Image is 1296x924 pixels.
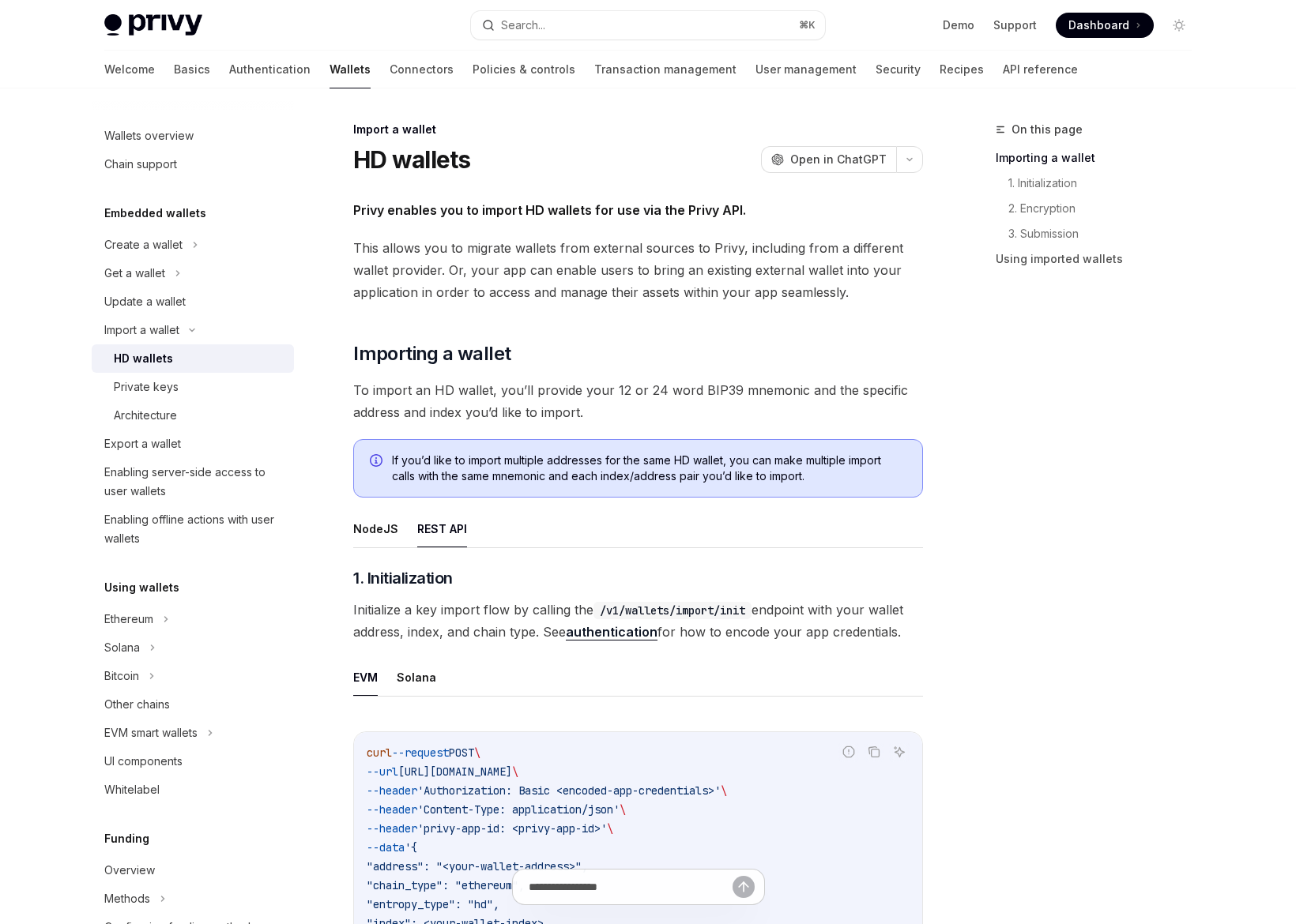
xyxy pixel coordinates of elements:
[398,764,512,779] span: [URL][DOMAIN_NAME]
[594,51,737,88] a: Transaction management
[392,453,906,484] span: If you’d like to import multiple addresses for the same HD wallet, you can make multiple import c...
[733,876,755,898] button: Send message
[104,434,181,453] div: Export a wallet
[353,599,923,643] span: Initialize a key import flow by calling the endpoint with your wallet address, index, and chain t...
[889,742,910,762] button: Ask AI
[92,150,294,178] a: Chain support
[104,780,160,799] div: Whitelabel
[104,638,140,657] div: Solana
[353,145,471,174] h1: HD wallets
[104,321,179,340] div: Import a wallet
[471,11,825,39] button: Search...⌘K
[104,723,198,742] div: EVM smart wallets
[92,401,294,430] a: Architecture
[92,505,294,553] a: Enabling offline actions with user wallets
[104,235,183,254] div: Create a wallet
[114,377,179,396] div: Private keys
[174,51,210,88] a: Basics
[353,341,510,366] span: Importing a wallet
[104,667,139,685] div: Bitcoin
[620,802,626,817] span: \
[92,287,294,316] a: Update a wallet
[993,17,1037,33] a: Support
[943,17,974,33] a: Demo
[864,742,884,762] button: Copy the contents from the code block
[761,146,896,173] button: Open in ChatGPT
[92,344,294,373] a: HD wallets
[367,859,588,873] span: "address": "<your-wallet-address>",
[104,155,177,174] div: Chain support
[799,19,816,32] span: ⌘ K
[417,821,607,836] span: 'privy-app-id: <privy-app-id>'
[1012,120,1083,139] span: On this page
[501,16,545,35] div: Search...
[755,51,857,88] a: User management
[114,406,177,425] div: Architecture
[721,783,727,798] span: \
[104,264,165,283] div: Get a wallet
[940,51,984,88] a: Recipes
[92,430,294,458] a: Export a wallet
[474,746,480,760] span: \
[92,690,294,719] a: Other chains
[367,840,405,855] span: --data
[330,51,371,88] a: Wallets
[104,292,186,311] div: Update a wallet
[104,752,183,771] div: UI components
[417,802,620,817] span: 'Content-Type: application/json'
[996,246,1204,272] a: Using imported wallets
[1056,13,1154,38] a: Dashboard
[417,783,721,798] span: 'Authorization: Basic <encoded-app-credentials>'
[397,659,436,696] button: Solana
[1166,13,1192,38] button: Toggle dark mode
[104,204,206,223] h5: Embedded wallets
[353,122,923,137] div: Import a wallet
[392,746,449,760] span: --request
[405,840,417,855] span: '{
[104,829,149,848] h5: Funding
[370,454,386,470] svg: Info
[1008,196,1204,221] a: 2. Encryption
[92,373,294,401] a: Private keys
[353,202,746,218] strong: Privy enables you to import HD wallets for use via the Privy API.
[790,152,887,167] span: Open in ChatGPT
[104,51,155,88] a: Welcome
[390,51,454,88] a: Connectors
[838,742,859,762] button: Report incorrect code
[353,567,453,589] span: 1. Initialization
[353,379,923,423] span: To import an HD wallet, you’ll provide your 12 or 24 word BIP39 mnemonic and the specific address...
[104,578,179,597] h5: Using wallets
[367,783,417,798] span: --header
[104,126,194,145] div: Wallets overview
[1008,221,1204,246] a: 3. Submission
[449,746,474,760] span: POST
[512,764,518,779] span: \
[353,659,378,696] button: EVM
[229,51,311,88] a: Authentication
[104,510,284,548] div: Enabling offline actions with user wallets
[104,889,150,908] div: Methods
[1003,51,1078,88] a: API reference
[92,776,294,804] a: Whitelabel
[104,861,155,880] div: Overview
[353,237,923,303] span: This allows you to migrate wallets from external sources to Privy, including from a different wal...
[607,821,613,836] span: \
[367,821,417,836] span: --header
[473,51,575,88] a: Policies & controls
[417,510,467,547] button: REST API
[367,802,417,817] span: --header
[566,624,657,640] a: authentication
[876,51,921,88] a: Security
[92,747,294,776] a: UI components
[92,122,294,150] a: Wallets overview
[1008,171,1204,196] a: 1. Initialization
[353,510,398,547] button: NodeJS
[593,602,752,619] code: /v1/wallets/import/init
[996,145,1204,171] a: Importing a wallet
[114,349,173,368] div: HD wallets
[367,764,398,779] span: --url
[104,695,170,714] div: Other chains
[104,14,202,36] img: light logo
[92,856,294,885] a: Overview
[367,746,392,760] span: curl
